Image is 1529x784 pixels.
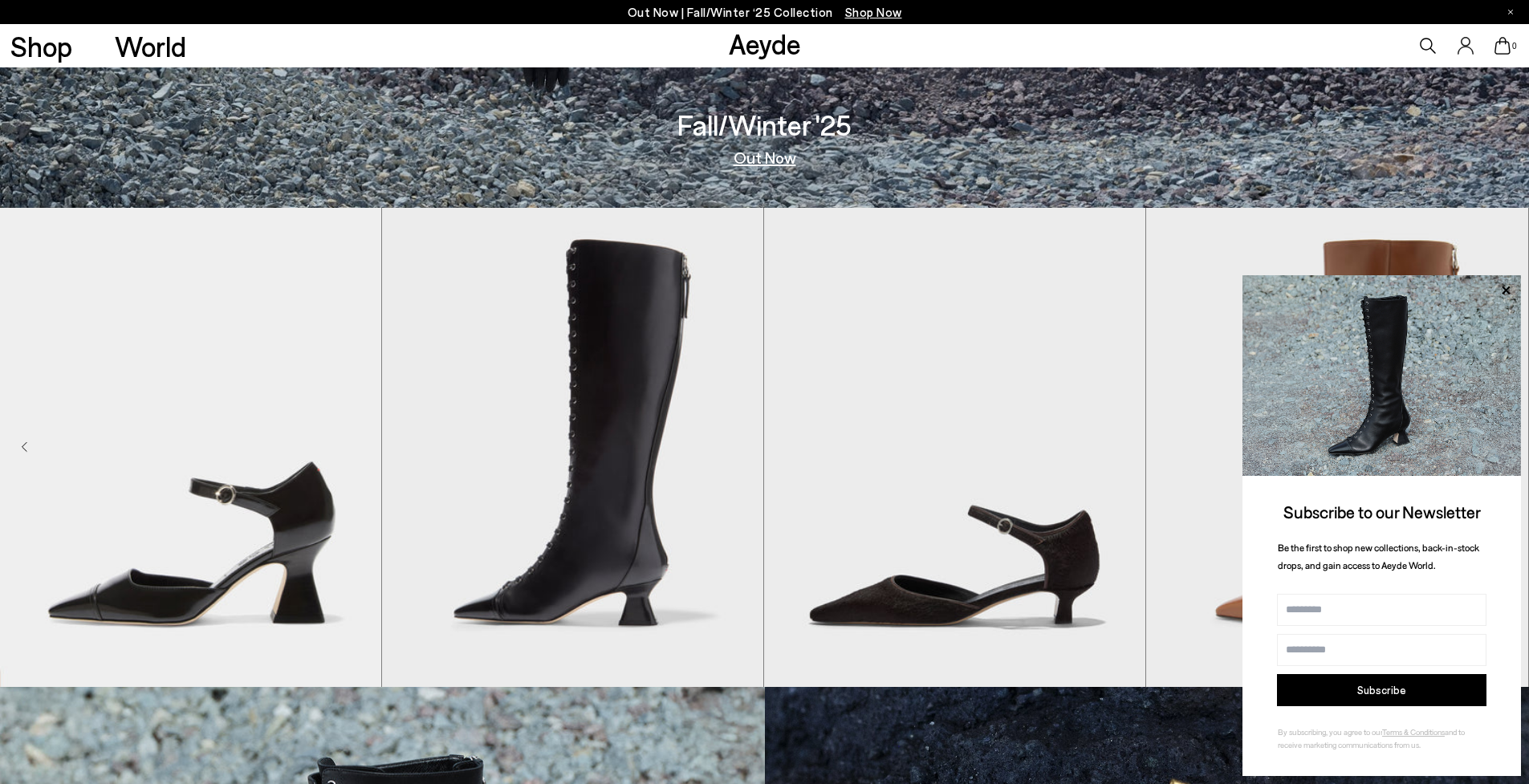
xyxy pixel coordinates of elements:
[734,149,796,165] a: Out Now
[1382,727,1445,737] a: Terms & Conditions
[115,32,186,60] a: World
[628,2,902,22] p: Out Now | Fall/Winter ‘25 Collection
[1278,542,1479,571] span: Be the first to shop new collections, back-in-stock drops, and gain access to Aeyde World.
[1146,208,1528,687] div: 4 / 8
[382,208,764,687] div: 2 / 8
[764,208,1145,687] img: Tillie Ponyhair Pumps
[1278,727,1382,737] span: By subscribing, you agree to our
[1277,674,1486,706] button: Subscribe
[382,208,763,687] img: Mavis Lace-Up High Boots
[10,32,72,60] a: Shop
[1511,42,1519,51] span: 0
[677,111,852,139] h3: Fall/Winter '25
[1283,502,1481,522] span: Subscribe to our Newsletter
[1146,208,1527,687] img: Rhea Chiseled Boots
[845,5,902,19] span: Navigate to /collections/new-in
[729,26,801,60] a: Aeyde
[1494,37,1511,55] a: 0
[21,438,27,457] div: Previous slide
[764,208,1146,687] div: 3 / 8
[1242,275,1521,476] img: 2a6287a1333c9a56320fd6e7b3c4a9a9.jpg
